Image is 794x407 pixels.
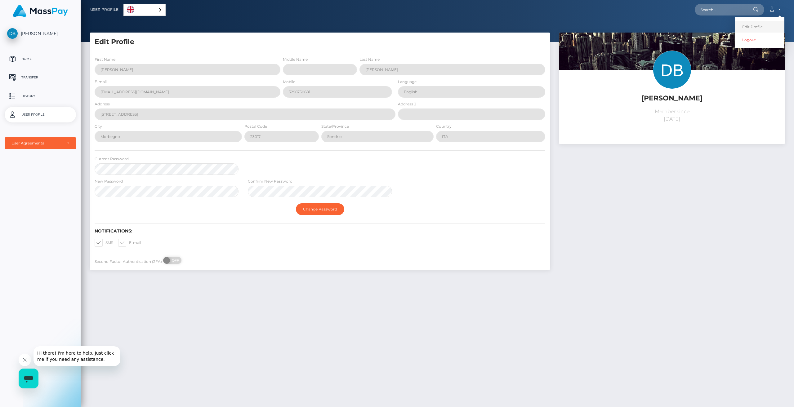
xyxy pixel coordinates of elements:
[118,239,141,247] label: E-mail
[95,228,545,234] h6: Notifications:
[95,101,110,107] label: Address
[735,21,784,33] a: Edit Profile
[95,259,162,264] label: Second Factor Authentication (2FA)
[7,73,74,82] p: Transfer
[95,37,545,47] h5: Edit Profile
[7,91,74,101] p: History
[7,54,74,64] p: Home
[248,179,292,184] label: Confirm New Password
[283,79,295,85] label: Mobile
[19,369,38,388] iframe: Pulsante per aprire la finestra di messaggistica
[5,137,76,149] button: User Agreements
[735,34,784,46] a: Logout
[167,257,182,264] span: OFF
[5,51,76,67] a: Home
[5,70,76,85] a: Transfer
[321,124,349,129] label: State/Province
[95,156,129,162] label: Current Password
[33,346,120,366] iframe: Messaggio dall’azienda
[95,79,107,85] label: E-mail
[95,179,123,184] label: New Password
[398,79,417,85] label: Language
[564,108,780,123] p: Member since [DATE]
[11,141,62,146] div: User Agreements
[359,57,380,62] label: Last Name
[123,4,166,16] aside: Language selected: English
[124,4,165,15] a: English
[436,124,452,129] label: Country
[564,94,780,103] h5: [PERSON_NAME]
[123,4,166,16] div: Language
[283,57,308,62] label: Middle Name
[95,124,102,129] label: City
[398,101,416,107] label: Address 2
[5,107,76,122] a: User Profile
[559,33,785,183] img: ...
[695,4,753,15] input: Search...
[13,5,68,17] img: MassPay
[95,57,115,62] label: First Name
[95,239,113,247] label: SMS
[5,31,76,36] span: [PERSON_NAME]
[7,110,74,119] p: User Profile
[5,88,76,104] a: History
[296,203,344,215] button: Change Password
[19,354,31,366] iframe: Chiudi messaggio
[244,124,267,129] label: Postal Code
[90,3,118,16] a: User Profile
